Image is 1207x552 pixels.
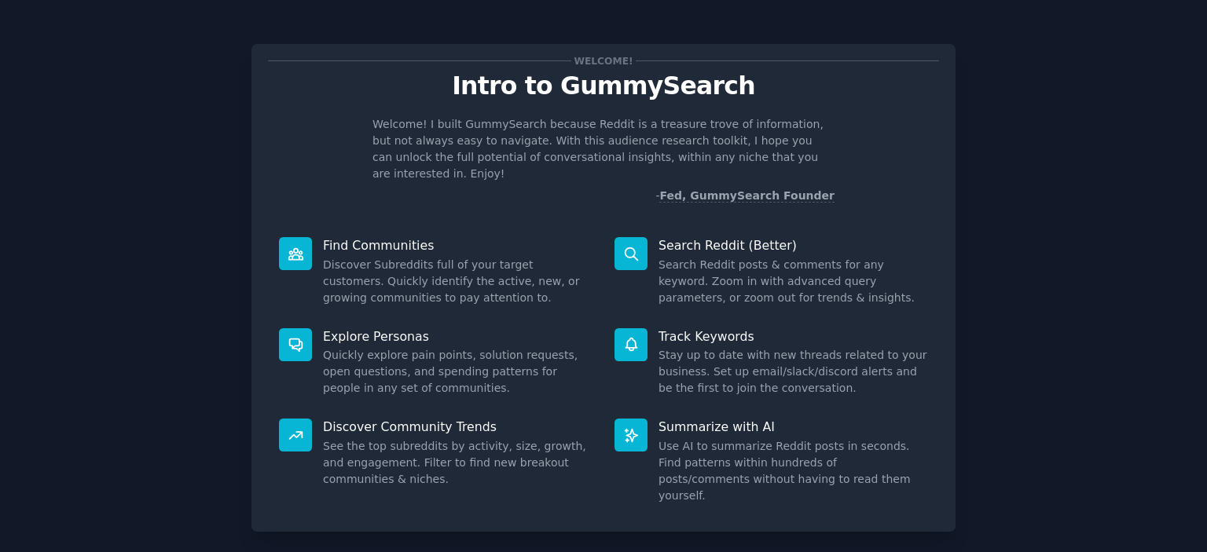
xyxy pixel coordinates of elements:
[323,438,592,488] dd: See the top subreddits by activity, size, growth, and engagement. Filter to find new breakout com...
[323,419,592,435] p: Discover Community Trends
[659,257,928,306] dd: Search Reddit posts & comments for any keyword. Zoom in with advanced query parameters, or zoom o...
[323,347,592,397] dd: Quickly explore pain points, solution requests, open questions, and spending patterns for people ...
[659,189,835,203] a: Fed, GummySearch Founder
[323,328,592,345] p: Explore Personas
[659,438,928,504] dd: Use AI to summarize Reddit posts in seconds. Find patterns within hundreds of posts/comments with...
[659,237,928,254] p: Search Reddit (Better)
[655,188,835,204] div: -
[659,419,928,435] p: Summarize with AI
[659,328,928,345] p: Track Keywords
[268,72,939,100] p: Intro to GummySearch
[571,53,636,69] span: Welcome!
[659,347,928,397] dd: Stay up to date with new threads related to your business. Set up email/slack/discord alerts and ...
[323,237,592,254] p: Find Communities
[323,257,592,306] dd: Discover Subreddits full of your target customers. Quickly identify the active, new, or growing c...
[372,116,835,182] p: Welcome! I built GummySearch because Reddit is a treasure trove of information, but not always ea...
